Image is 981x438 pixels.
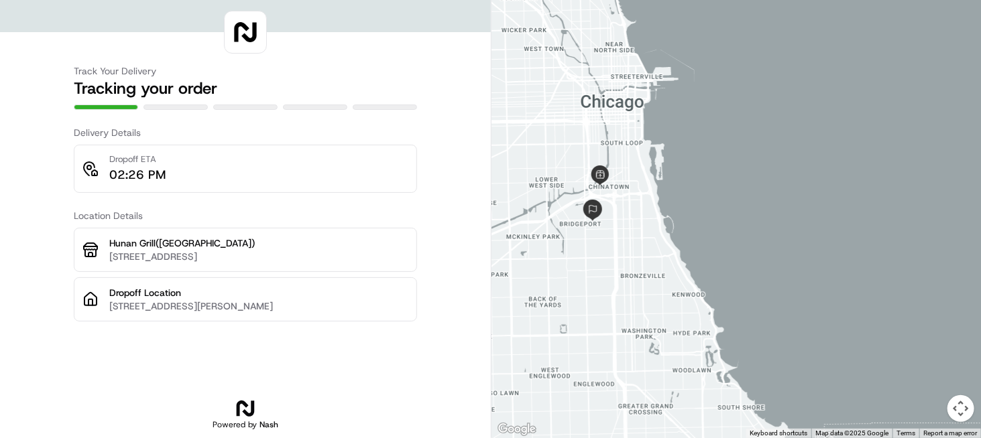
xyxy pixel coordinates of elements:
a: Terms [897,429,915,437]
span: Nash [259,419,278,430]
span: Map data ©2025 Google [815,429,888,437]
p: Dropoff Location [109,286,408,299]
a: Open this area in Google Maps (opens a new window) [495,421,539,438]
img: Google [495,421,539,438]
p: Dropoff ETA [109,153,166,165]
p: 02:26 PM [109,165,166,184]
h2: Tracking your order [74,78,417,99]
h3: Track Your Delivery [74,64,417,78]
p: [STREET_ADDRESS][PERSON_NAME] [109,299,408,313]
p: Hunan Grill([GEOGRAPHIC_DATA]) [109,236,408,250]
h3: Location Details [74,209,417,222]
h2: Powered by [213,419,278,430]
p: [STREET_ADDRESS] [109,250,408,263]
button: Map camera controls [947,395,974,422]
h3: Delivery Details [74,126,417,139]
button: Keyboard shortcuts [750,429,807,438]
a: Report a map error [923,429,977,437]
